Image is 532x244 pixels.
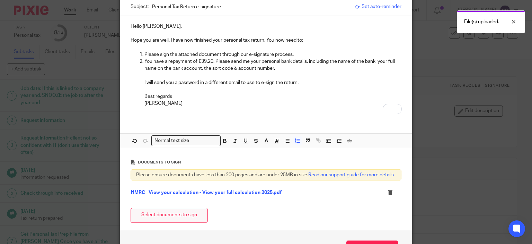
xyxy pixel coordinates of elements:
[131,208,208,223] button: Select documents to sign
[151,135,221,146] div: Search for option
[138,160,181,164] span: Documents to sign
[192,137,216,144] input: Search for option
[144,79,402,86] p: I will send you a password in a different email to use to e-sign the return.
[131,169,402,180] div: Please ensure documents have less than 200 pages and are under 25MB in size.
[144,58,402,72] p: You have a repayment of £39.20. Please send me your personal bank details, including the name of ...
[120,16,412,119] div: To enrich screen reader interactions, please activate Accessibility in Grammarly extension settings
[131,190,282,195] a: HMRC_ View your calculation - View your full calculation 2025.pdf
[144,100,402,107] p: [PERSON_NAME]
[308,173,394,177] a: Read our support guide for more details
[464,18,499,25] p: File(s) uploaded.
[144,93,402,100] p: Best regards
[153,137,191,144] span: Normal text size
